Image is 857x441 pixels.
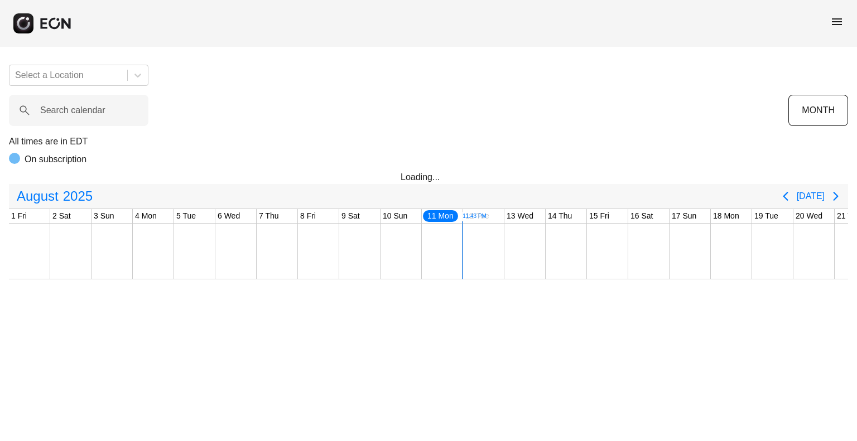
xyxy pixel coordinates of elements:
div: 3 Sun [92,209,117,223]
p: On subscription [25,153,86,166]
div: 5 Tue [174,209,198,223]
div: 14 Thu [546,209,574,223]
div: 9 Sat [339,209,362,223]
div: 1 Fri [9,209,29,223]
div: 15 Fri [587,209,612,223]
div: 19 Tue [752,209,781,223]
button: August2025 [10,185,99,207]
button: MONTH [788,95,848,126]
span: menu [830,15,844,28]
div: 8 Fri [298,209,318,223]
label: Search calendar [40,104,105,117]
div: 2 Sat [50,209,73,223]
button: Next page [825,185,847,207]
div: 11 Mon [422,209,459,223]
div: 12 Tue [463,209,492,223]
div: 4 Mon [133,209,159,223]
span: 2025 [61,185,95,207]
div: 16 Sat [628,209,655,223]
div: 6 Wed [215,209,242,223]
p: All times are in EDT [9,135,848,148]
div: 13 Wed [504,209,536,223]
div: 18 Mon [711,209,742,223]
span: August [15,185,61,207]
button: Previous page [774,185,797,207]
div: 7 Thu [257,209,281,223]
div: 10 Sun [381,209,410,223]
div: Loading... [401,171,456,184]
div: 20 Wed [793,209,825,223]
button: [DATE] [797,186,825,206]
div: 17 Sun [670,209,699,223]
